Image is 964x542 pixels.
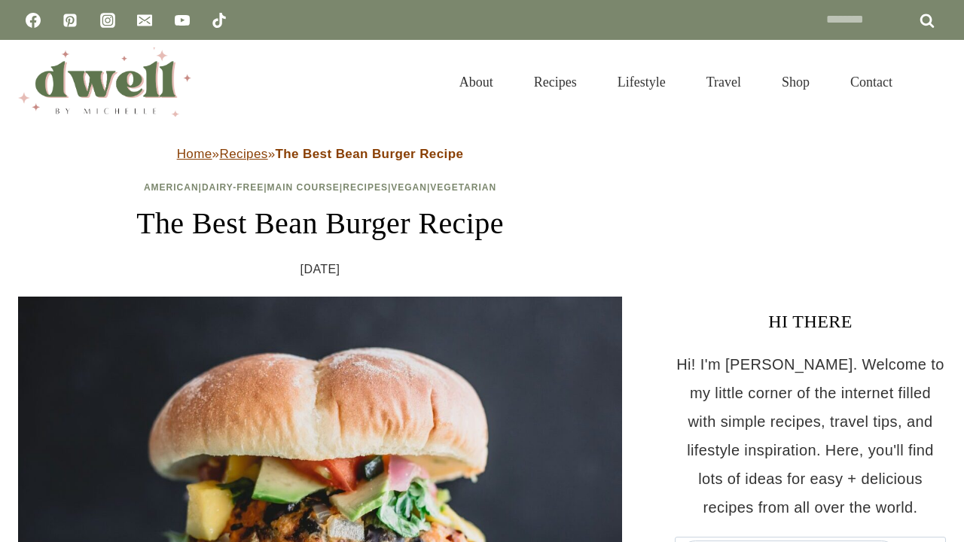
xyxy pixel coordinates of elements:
[219,147,267,161] a: Recipes
[597,56,686,108] a: Lifestyle
[18,5,48,35] a: Facebook
[686,56,761,108] a: Travel
[300,258,340,281] time: [DATE]
[177,147,212,161] a: Home
[430,182,496,193] a: Vegetarian
[18,47,191,117] img: DWELL by michelle
[144,182,496,193] span: | | | | |
[391,182,427,193] a: Vegan
[343,182,388,193] a: Recipes
[830,56,913,108] a: Contact
[93,5,123,35] a: Instagram
[177,147,464,161] span: » »
[144,182,199,193] a: American
[55,5,85,35] a: Pinterest
[276,147,464,161] strong: The Best Bean Burger Recipe
[18,201,622,246] h1: The Best Bean Burger Recipe
[439,56,514,108] a: About
[130,5,160,35] a: Email
[167,5,197,35] a: YouTube
[675,350,946,522] p: Hi! I'm [PERSON_NAME]. Welcome to my little corner of the internet filled with simple recipes, tr...
[267,182,340,193] a: Main Course
[439,56,913,108] nav: Primary Navigation
[761,56,830,108] a: Shop
[920,69,946,95] button: View Search Form
[204,5,234,35] a: TikTok
[202,182,264,193] a: Dairy-Free
[514,56,597,108] a: Recipes
[675,308,946,335] h3: HI THERE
